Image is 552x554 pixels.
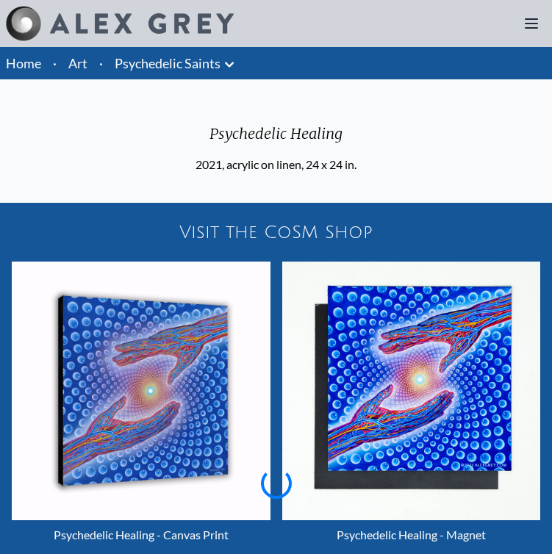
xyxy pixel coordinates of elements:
div: 2021, acrylic on linen, 24 x 24 in. [196,156,356,173]
img: Psychedelic Healing - Magnet [282,262,541,520]
li: · [47,47,62,79]
a: Psychedelic Saints [115,53,221,73]
div: Psychedelic Healing - Canvas Print [12,520,270,550]
a: Psychedelic Healing - Canvas Print [12,262,270,550]
a: Visit the CoSM Shop [6,209,546,256]
div: Psychedelic Healing - Magnet [282,520,541,550]
img: Psychedelic Healing - Canvas Print [12,262,270,520]
a: Art [68,53,87,73]
div: Psychedelic Healing [196,123,356,156]
li: · [93,47,109,79]
a: Psychedelic Healing - Magnet [282,262,541,550]
a: Home [6,55,41,71]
